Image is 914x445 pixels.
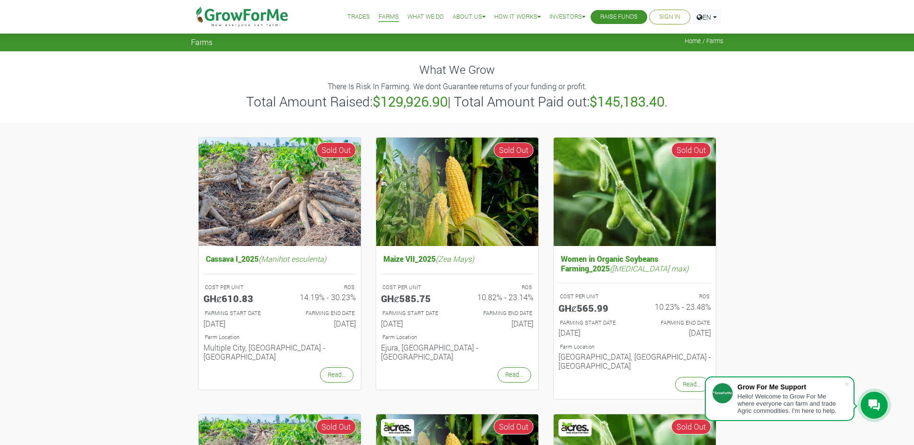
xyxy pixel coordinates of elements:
a: Read... [498,367,531,382]
p: Location of Farm [205,333,355,341]
h6: [DATE] [558,328,628,337]
p: FARMING END DATE [288,309,355,317]
h6: 10.82% - 23.14% [464,293,534,302]
a: Farms [379,12,399,22]
p: FARMING START DATE [205,309,271,317]
h6: [GEOGRAPHIC_DATA], [GEOGRAPHIC_DATA] - [GEOGRAPHIC_DATA] [558,352,711,370]
i: (Manihot esculenta) [259,254,326,264]
span: Sold Out [316,142,356,158]
div: Hello! Welcome to Grow For Me where everyone can farm and trade Agric commodities. I'm here to help. [737,393,844,414]
a: Trades [347,12,370,22]
b: $145,183.40 [590,93,665,110]
h3: Total Amount Raised: | Total Amount Paid out: . [192,94,722,110]
h6: 10.23% - 23.48% [642,302,711,311]
p: FARMING START DATE [382,309,449,317]
h4: What We Grow [191,63,724,77]
img: growforme image [554,138,716,246]
img: growforme image [376,138,538,246]
a: EN [692,10,721,24]
b: $129,926.90 [373,93,448,110]
p: FARMING END DATE [466,309,532,317]
a: Investors [549,12,585,22]
p: FARMING END DATE [643,319,710,327]
span: Home / Farms [685,37,724,45]
p: FARMING START DATE [560,319,626,327]
span: Sold Out [671,142,711,158]
a: Read... [320,367,354,382]
h6: Ejura, [GEOGRAPHIC_DATA] - [GEOGRAPHIC_DATA] [381,343,534,361]
a: Read... [675,377,709,392]
h6: [DATE] [381,319,450,328]
a: Sign In [659,12,680,22]
img: Acres Nano [382,421,413,435]
a: How it Works [494,12,541,22]
h6: [DATE] [464,319,534,328]
span: Sold Out [671,419,711,434]
p: COST PER UNIT [382,283,449,292]
p: ROS [466,283,532,292]
i: (Zea Mays) [436,254,474,264]
h5: GHȼ610.83 [203,293,273,304]
div: Grow For Me Support [737,383,844,391]
h5: Women in Organic Soybeans Farming_2025 [558,252,711,275]
p: Location of Farm [560,343,710,351]
h6: Multiple City, [GEOGRAPHIC_DATA] - [GEOGRAPHIC_DATA] [203,343,356,361]
a: Raise Funds [600,12,638,22]
span: Sold Out [494,142,534,158]
span: Farms [191,37,213,47]
img: growforme image [199,138,361,246]
a: About Us [452,12,486,22]
span: Sold Out [494,419,534,434]
h5: GHȼ565.99 [558,302,628,314]
p: COST PER UNIT [205,283,271,292]
h5: Cassava I_2025 [203,252,356,266]
h5: GHȼ585.75 [381,293,450,304]
h6: [DATE] [203,319,273,328]
span: Sold Out [316,419,356,434]
h6: 14.19% - 30.23% [287,293,356,302]
p: There Is Risk In Farming. We dont Guarantee returns of your funding or profit. [192,81,722,92]
h6: [DATE] [287,319,356,328]
p: ROS [288,283,355,292]
p: ROS [643,293,710,301]
img: Acres Nano [560,421,591,435]
h6: [DATE] [642,328,711,337]
a: What We Do [407,12,444,22]
h5: Maize VII_2025 [381,252,534,266]
p: Location of Farm [382,333,532,341]
i: ([MEDICAL_DATA] max) [610,263,688,273]
p: COST PER UNIT [560,293,626,301]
